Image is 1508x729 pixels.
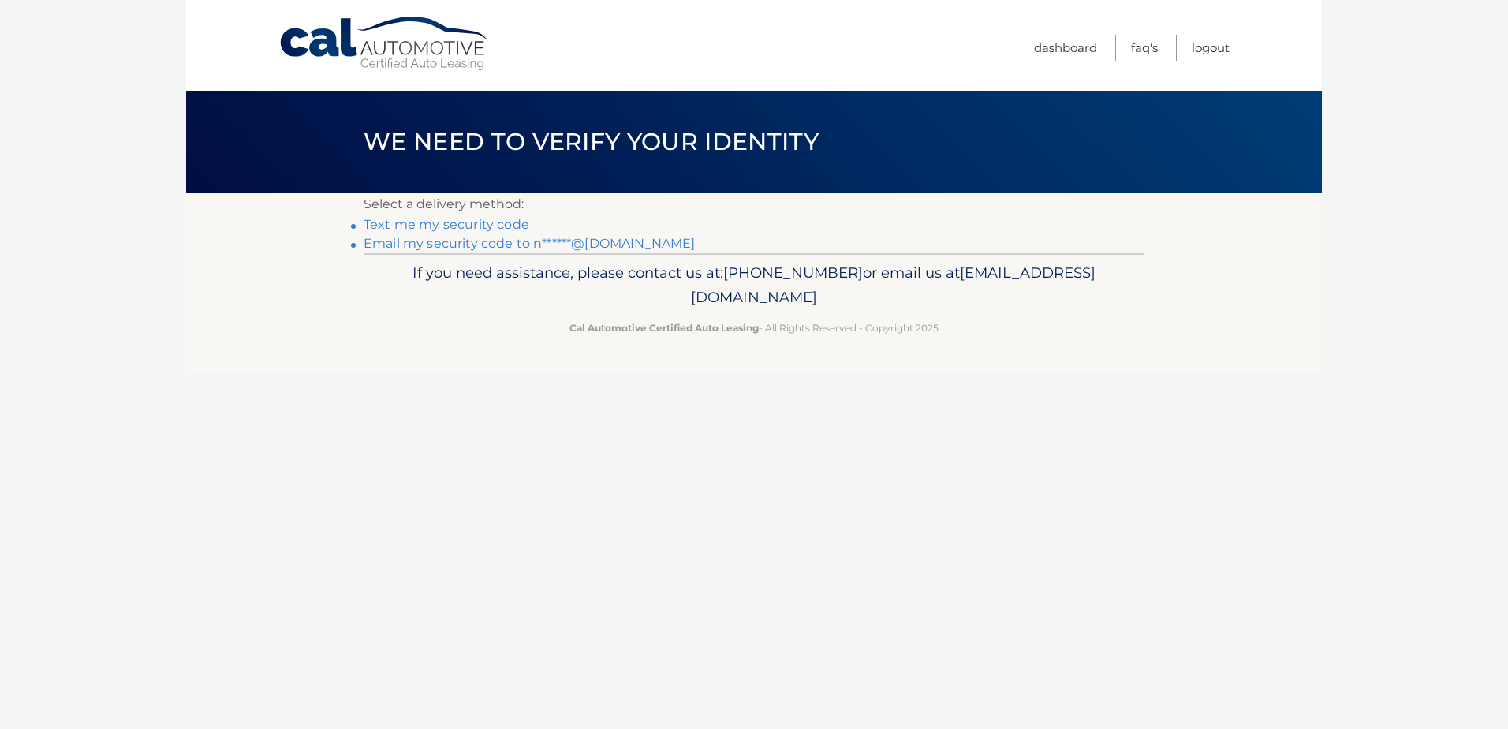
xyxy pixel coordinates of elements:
a: Logout [1192,35,1230,61]
a: FAQ's [1131,35,1158,61]
span: We need to verify your identity [364,127,819,156]
a: Cal Automotive [278,16,491,72]
p: - All Rights Reserved - Copyright 2025 [374,320,1134,336]
p: Select a delivery method: [364,193,1144,215]
a: Text me my security code [364,217,529,232]
span: [PHONE_NUMBER] [723,264,863,282]
p: If you need assistance, please contact us at: or email us at [374,260,1134,311]
a: Dashboard [1034,35,1097,61]
a: Email my security code to n******@[DOMAIN_NAME] [364,236,696,251]
strong: Cal Automotive Certified Auto Leasing [569,322,759,334]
